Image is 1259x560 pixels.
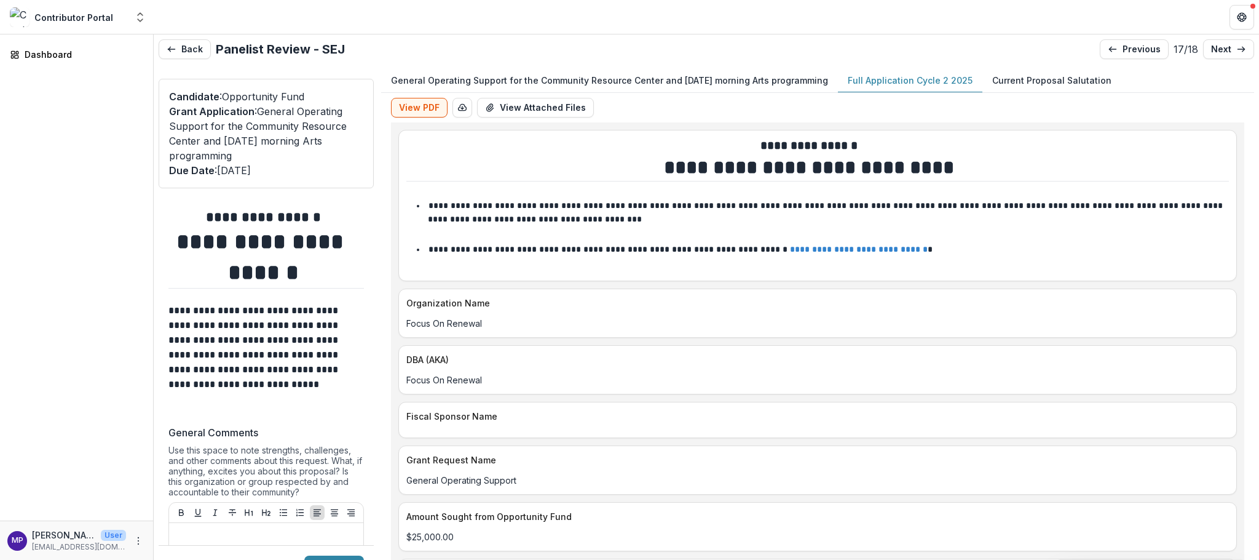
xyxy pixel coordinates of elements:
button: Align Center [327,505,342,520]
p: Focus On Renewal [406,374,1229,386]
p: : [DATE] [169,163,363,178]
a: previous [1100,39,1169,59]
p: General Operating Support for the Community Resource Center and [DATE] morning Arts programming [391,74,828,87]
button: Italicize [208,505,223,520]
button: Bullet List [276,505,291,520]
p: User [101,530,126,541]
button: Align Right [344,505,358,520]
button: Underline [191,505,205,520]
button: Strike [225,505,240,520]
span: Candidate [169,90,219,103]
p: Focus On Renewal [406,317,1229,330]
div: Use this space to note strengths, challenges, and other comments about this request. What, if any... [168,445,364,502]
p: General Comments [168,425,258,440]
button: Align Left [310,505,325,520]
p: : General Operating Support for the Community Resource Center and [DATE] morning Arts programming [169,104,363,163]
p: Organization Name [406,297,1224,310]
button: View PDF [391,98,448,118]
img: Contributor Portal [10,7,30,27]
p: DBA (AKA) [406,353,1224,366]
div: Dashboard [25,48,138,61]
p: Grant Request Name [406,454,1224,466]
button: Heading 2 [259,505,274,520]
span: Due Date [169,164,215,177]
p: next [1211,44,1231,55]
button: More [131,534,146,548]
button: Bold [174,505,189,520]
button: Ordered List [293,505,307,520]
button: Get Help [1229,5,1254,30]
h2: Panelist Review - SEJ [216,42,345,57]
p: 17 / 18 [1174,42,1198,57]
p: Amount Sought from Opportunity Fund [406,510,1224,523]
button: Back [159,39,211,59]
p: $25,000.00 [406,530,1229,543]
a: next [1203,39,1254,59]
p: Fiscal Sponsor Name [406,410,1224,423]
button: Heading 1 [242,505,256,520]
button: Open entity switcher [132,5,149,30]
p: General Operating Support [406,474,1229,487]
p: [PERSON_NAME] [32,529,96,542]
div: Contributor Portal [34,11,113,24]
p: previous [1123,44,1161,55]
p: [EMAIL_ADDRESS][DOMAIN_NAME] [32,542,126,553]
div: Marge Petruska [12,537,23,545]
p: Full Application Cycle 2 2025 [848,74,973,87]
button: View Attached Files [477,98,594,118]
p: : Opportunity Fund [169,89,363,104]
p: Current Proposal Salutation [992,74,1111,87]
a: Dashboard [5,44,148,65]
span: Grant Application [169,105,255,118]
